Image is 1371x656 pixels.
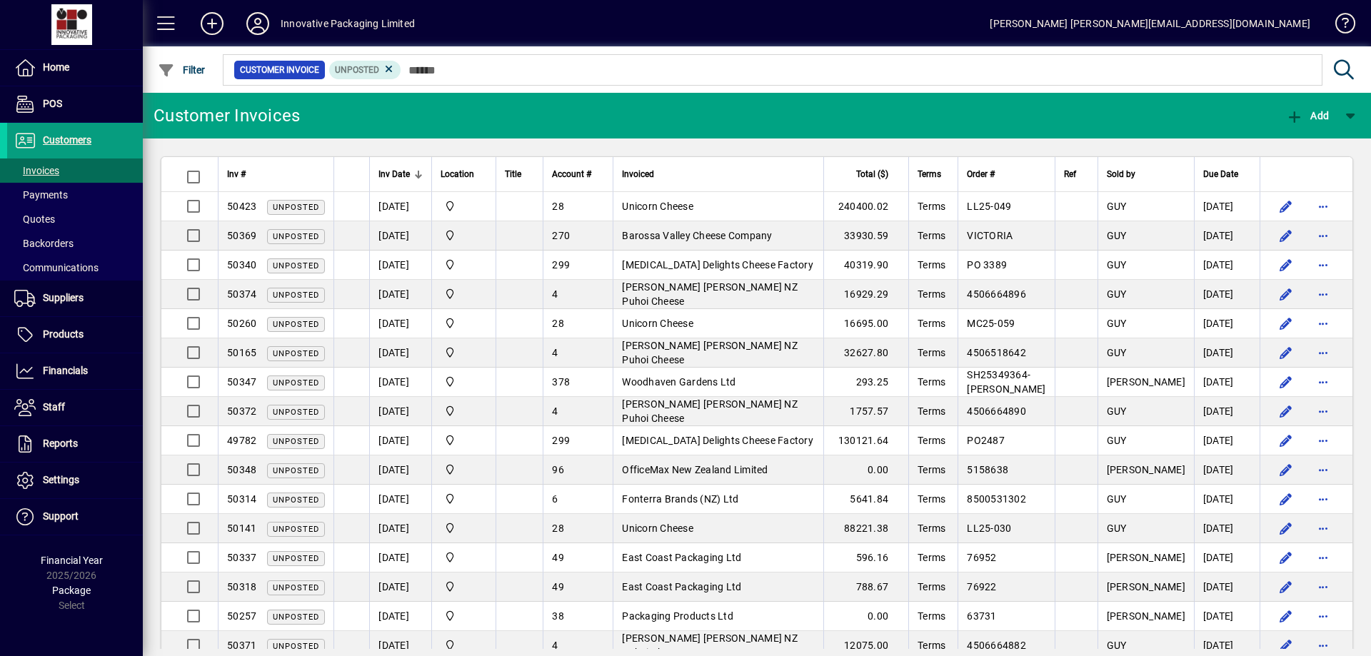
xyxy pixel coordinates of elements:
[273,408,319,417] span: Unposted
[1107,230,1127,241] span: GUY
[918,493,945,505] span: Terms
[1275,458,1297,481] button: Edit
[369,485,431,514] td: [DATE]
[1107,464,1185,475] span: [PERSON_NAME]
[622,166,654,182] span: Invoiced
[1194,309,1260,338] td: [DATE]
[1194,455,1260,485] td: [DATE]
[918,464,945,475] span: Terms
[552,610,564,622] span: 38
[273,232,319,241] span: Unposted
[273,525,319,534] span: Unposted
[1107,259,1127,271] span: GUY
[1203,166,1238,182] span: Due Date
[335,65,379,75] span: Unposted
[823,192,908,221] td: 240400.02
[967,581,996,592] span: 76922
[552,288,558,300] span: 4
[240,63,319,77] span: Customer Invoice
[622,340,798,365] span: [PERSON_NAME] [PERSON_NAME] NZ Puhoi Cheese
[227,347,256,358] span: 50165
[1312,370,1335,393] button: More options
[823,485,908,514] td: 5641.84
[622,581,741,592] span: East Coast Packaging Ltd
[967,640,1026,651] span: 4506664882
[227,201,256,212] span: 50423
[441,166,474,182] span: Location
[1275,605,1297,627] button: Edit
[7,390,143,425] a: Staff
[1194,514,1260,543] td: [DATE]
[7,426,143,462] a: Reports
[990,12,1310,35] div: [PERSON_NAME] [PERSON_NAME][EMAIL_ADDRESS][DOMAIN_NAME]
[1312,429,1335,452] button: More options
[441,257,487,273] span: Innovative Packaging
[369,602,431,631] td: [DATE]
[1107,376,1185,388] span: [PERSON_NAME]
[369,368,431,397] td: [DATE]
[227,552,256,563] span: 50337
[441,403,487,419] span: Innovative Packaging
[227,464,256,475] span: 50348
[14,213,55,225] span: Quotes
[552,318,564,329] span: 28
[14,238,74,249] span: Backorders
[7,256,143,280] a: Communications
[1312,575,1335,598] button: More options
[967,523,1011,534] span: LL25-030
[967,610,996,622] span: 63731
[552,166,604,182] div: Account #
[441,637,487,653] span: Innovative Packaging
[823,455,908,485] td: 0.00
[823,543,908,572] td: 596.16
[1312,195,1335,218] button: More options
[1275,341,1297,364] button: Edit
[622,464,768,475] span: OfficeMax New Zealand Limited
[918,610,945,622] span: Terms
[1312,283,1335,306] button: More options
[441,462,487,478] span: Innovative Packaging
[7,86,143,122] a: POS
[1312,400,1335,423] button: More options
[369,572,431,602] td: [DATE]
[823,397,908,426] td: 1757.57
[967,464,1008,475] span: 5158638
[918,405,945,417] span: Terms
[41,555,103,566] span: Financial Year
[833,166,901,182] div: Total ($)
[43,438,78,449] span: Reports
[154,57,209,83] button: Filter
[7,183,143,207] a: Payments
[441,491,487,507] span: Innovative Packaging
[1275,283,1297,306] button: Edit
[552,347,558,358] span: 4
[235,11,281,36] button: Profile
[441,345,487,360] span: Innovative Packaging
[43,328,84,340] span: Products
[441,550,487,565] span: Innovative Packaging
[14,189,68,201] span: Payments
[622,398,798,424] span: [PERSON_NAME] [PERSON_NAME] NZ Puhoi Cheese
[227,166,325,182] div: Inv #
[43,292,84,303] span: Suppliers
[1312,341,1335,364] button: More options
[622,201,693,212] span: Unicorn Cheese
[1194,280,1260,309] td: [DATE]
[552,523,564,534] span: 28
[1194,572,1260,602] td: [DATE]
[369,455,431,485] td: [DATE]
[273,437,319,446] span: Unposted
[43,510,79,522] span: Support
[7,463,143,498] a: Settings
[14,165,59,176] span: Invoices
[622,281,798,307] span: [PERSON_NAME] [PERSON_NAME] NZ Puhoi Cheese
[1107,166,1135,182] span: Sold by
[273,349,319,358] span: Unposted
[273,378,319,388] span: Unposted
[1107,581,1185,592] span: [PERSON_NAME]
[1107,288,1127,300] span: GUY
[227,610,256,622] span: 50257
[1107,166,1185,182] div: Sold by
[1312,605,1335,627] button: More options
[227,523,256,534] span: 50141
